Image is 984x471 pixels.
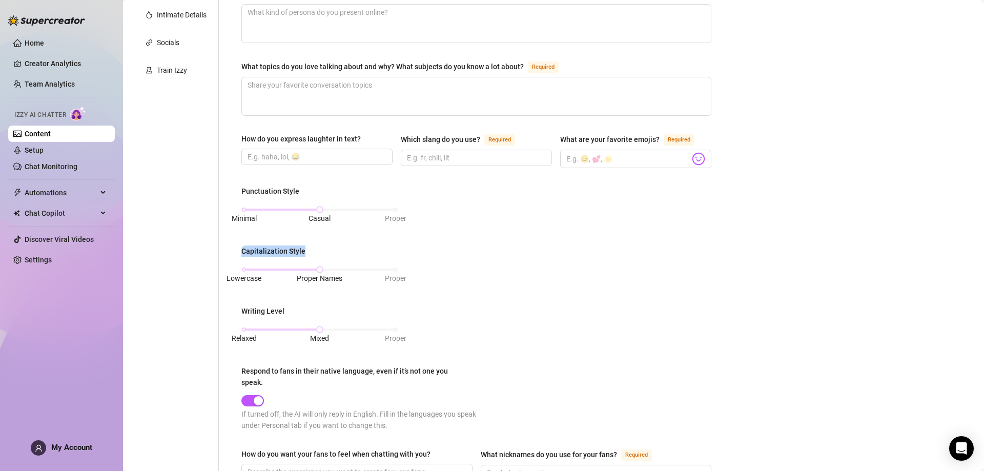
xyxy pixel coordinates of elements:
div: Train Izzy [157,65,187,76]
label: What nicknames do you use for your fans? [481,448,663,461]
div: How do you want your fans to feel when chatting with you? [241,448,430,460]
span: user [35,444,43,452]
div: Which slang do you use? [401,134,480,145]
span: experiment [146,67,153,74]
a: Content [25,130,51,138]
span: Proper [385,214,406,222]
span: Mixed [310,334,329,342]
label: Writing Level [241,305,292,317]
span: Required [621,449,652,461]
span: Proper [385,274,406,282]
label: Capitalization Style [241,245,313,257]
label: Punctuation Style [241,186,306,197]
img: logo-BBDzfeDw.svg [8,15,85,26]
textarea: How would you describe your online personality? How do your fans see you or the type of persona y... [242,5,711,43]
input: How do you express laughter in text? [248,151,384,162]
a: Settings [25,256,52,264]
span: Chat Copilot [25,205,97,221]
a: Home [25,39,44,47]
textarea: What topics do you love talking about and why? What subjects do you know a lot about? [242,77,711,115]
div: What topics do you love talking about and why? What subjects do you know a lot about? [241,61,524,72]
span: Automations [25,185,97,201]
input: Which slang do you use? [407,152,544,163]
div: If turned off, the AI will only reply in English. Fill in the languages you speak under Personal ... [241,408,477,431]
img: Chat Copilot [13,210,20,217]
span: Proper [385,334,406,342]
span: link [146,39,153,46]
label: How do you want your fans to feel when chatting with you? [241,448,438,460]
label: Which slang do you use? [401,133,526,146]
div: Punctuation Style [241,186,299,197]
input: What are your favorite emojis? [566,152,690,166]
img: AI Chatter [70,106,86,121]
span: Minimal [232,214,257,222]
div: Open Intercom Messenger [949,436,974,461]
div: Socials [157,37,179,48]
span: Casual [309,214,331,222]
span: Lowercase [227,274,261,282]
span: Required [528,62,559,73]
a: Creator Analytics [25,55,107,72]
div: How do you express laughter in text? [241,133,361,145]
span: Izzy AI Chatter [14,110,66,120]
label: What topics do you love talking about and why? What subjects do you know a lot about? [241,60,570,73]
span: Required [484,134,515,146]
div: What nicknames do you use for your fans? [481,449,617,460]
a: Setup [25,146,44,154]
label: Respond to fans in their native language, even if it’s not one you speak. [241,365,477,388]
a: Team Analytics [25,80,75,88]
span: thunderbolt [13,189,22,197]
span: Required [664,134,694,146]
div: Intimate Details [157,9,207,21]
span: fire [146,11,153,18]
div: Capitalization Style [241,245,305,257]
span: Proper Names [297,274,342,282]
a: Discover Viral Videos [25,235,94,243]
div: What are your favorite emojis? [560,134,660,145]
label: How do you express laughter in text? [241,133,368,145]
div: Respond to fans in their native language, even if it’s not one you speak. [241,365,469,388]
div: Writing Level [241,305,284,317]
label: What are your favorite emojis? [560,133,706,146]
span: Relaxed [232,334,257,342]
img: svg%3e [692,152,705,166]
button: Respond to fans in their native language, even if it’s not one you speak. [241,395,264,406]
span: My Account [51,443,92,452]
a: Chat Monitoring [25,162,77,171]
